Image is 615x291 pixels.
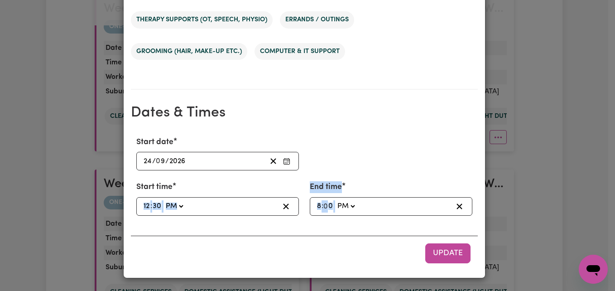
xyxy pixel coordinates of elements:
[143,200,150,213] input: --
[143,155,152,167] input: --
[136,181,173,193] label: Start time
[255,43,345,60] li: Computer & IT Support
[131,104,478,121] h2: Dates & Times
[324,200,333,213] input: --
[152,200,162,213] input: --
[131,11,273,29] li: Therapy Supports (OT, speech, physio)
[266,155,280,167] button: Clear Start date
[425,243,471,263] button: Update
[322,202,323,210] span: :
[310,181,342,193] label: End time
[131,43,247,60] li: Grooming (hair, make-up etc.)
[156,158,160,165] span: 0
[317,200,322,213] input: --
[579,255,608,284] iframe: Button to launch messaging window
[169,155,186,167] input: ----
[165,157,169,165] span: /
[150,202,152,210] span: :
[280,11,354,29] li: Errands / Outings
[136,136,173,148] label: Start date
[156,155,165,167] input: --
[280,155,293,167] button: Enter Start date
[323,203,328,210] span: 0
[433,249,463,257] span: Update
[152,157,156,165] span: /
